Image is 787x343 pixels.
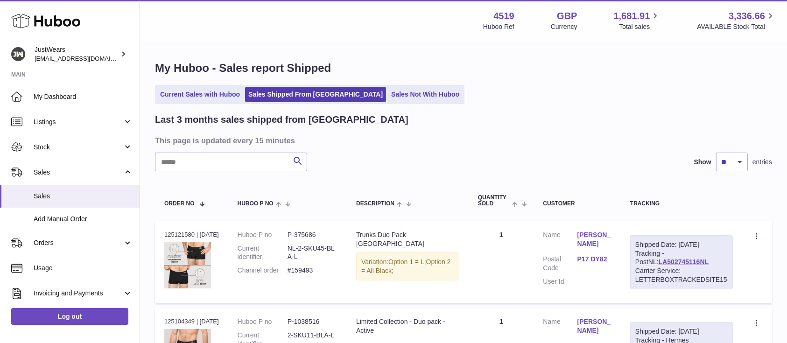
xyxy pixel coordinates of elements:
[469,221,534,303] td: 1
[238,201,274,207] span: Huboo P no
[478,195,510,207] span: Quantity Sold
[619,22,661,31] span: Total sales
[630,235,733,289] div: Tracking - PostNL:
[543,277,577,286] dt: User Id
[34,264,133,273] span: Usage
[238,244,288,262] dt: Current identifier
[288,231,337,239] dd: P-375686
[356,317,459,335] div: Limited Collection - Duo pack - Active
[729,10,765,22] span: 3,336.66
[483,22,514,31] div: Huboo Ref
[34,192,133,201] span: Sales
[577,317,611,335] a: [PERSON_NAME]
[34,238,123,247] span: Orders
[577,255,611,264] a: P17 DY82
[388,258,426,266] span: Option 1 = L;
[356,201,394,207] span: Description
[245,87,386,102] a: Sales Shipped From [GEOGRAPHIC_DATA]
[752,158,772,167] span: entries
[34,92,133,101] span: My Dashboard
[543,255,577,273] dt: Postal Code
[11,47,25,61] img: internalAdmin-4519@internal.huboo.com
[164,242,211,288] img: 45191669142536.jpg
[238,266,288,275] dt: Channel order
[34,215,133,224] span: Add Manual Order
[493,10,514,22] strong: 4519
[614,10,650,22] span: 1,681.91
[155,61,772,76] h1: My Huboo - Sales report Shipped
[238,231,288,239] dt: Huboo P no
[630,201,733,207] div: Tracking
[238,317,288,326] dt: Huboo P no
[356,252,459,280] div: Variation:
[11,308,128,325] a: Log out
[34,143,123,152] span: Stock
[164,317,219,326] div: 125104349 | [DATE]
[34,289,123,298] span: Invoicing and Payments
[543,201,612,207] div: Customer
[35,55,137,62] span: [EMAIL_ADDRESS][DOMAIN_NAME]
[34,118,123,126] span: Listings
[288,317,337,326] dd: P-1038516
[557,10,577,22] strong: GBP
[164,201,195,207] span: Order No
[697,10,776,31] a: 3,336.66 AVAILABLE Stock Total
[635,327,728,336] div: Shipped Date: [DATE]
[635,266,728,284] div: Carrier Service: LETTERBOXTRACKEDSITE15
[157,87,243,102] a: Current Sales with Huboo
[388,87,463,102] a: Sales Not With Huboo
[614,10,661,31] a: 1,681.91 Total sales
[164,231,219,239] div: 125121580 | [DATE]
[635,240,728,249] div: Shipped Date: [DATE]
[361,258,451,274] span: Option 2 = All Black;
[288,244,337,262] dd: NL-2-SKU45-BLA-L
[697,22,776,31] span: AVAILABLE Stock Total
[694,158,711,167] label: Show
[543,317,577,337] dt: Name
[356,231,459,248] div: Trunks Duo Pack [GEOGRAPHIC_DATA]
[577,231,611,248] a: [PERSON_NAME]
[155,135,770,146] h3: This page is updated every 15 minutes
[288,266,337,275] dd: #159493
[34,168,123,177] span: Sales
[35,45,119,63] div: JustWears
[659,258,709,266] a: LA502745116NL
[551,22,577,31] div: Currency
[543,231,577,251] dt: Name
[155,113,408,126] h2: Last 3 months sales shipped from [GEOGRAPHIC_DATA]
